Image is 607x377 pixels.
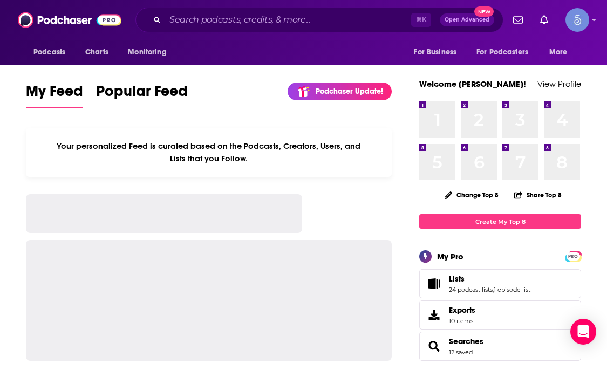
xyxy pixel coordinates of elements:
[565,8,589,32] img: User Profile
[449,337,483,346] a: Searches
[514,184,562,205] button: Share Top 8
[494,286,530,293] a: 1 episode list
[26,42,79,63] button: open menu
[445,17,489,23] span: Open Advanced
[493,286,494,293] span: ,
[437,251,463,262] div: My Pro
[26,82,83,108] a: My Feed
[414,45,456,60] span: For Business
[26,128,392,177] div: Your personalized Feed is curated based on the Podcasts, Creators, Users, and Lists that you Follow.
[565,8,589,32] button: Show profile menu
[438,188,505,202] button: Change Top 8
[536,11,553,29] a: Show notifications dropdown
[567,252,579,260] a: PRO
[96,82,188,108] a: Popular Feed
[406,42,470,63] button: open menu
[419,214,581,229] a: Create My Top 8
[26,82,83,107] span: My Feed
[440,13,494,26] button: Open AdvancedNew
[449,317,475,325] span: 10 items
[449,305,475,315] span: Exports
[96,82,188,107] span: Popular Feed
[411,13,431,27] span: ⌘ K
[120,42,180,63] button: open menu
[449,348,473,356] a: 12 saved
[474,6,494,17] span: New
[565,8,589,32] span: Logged in as Spiral5-G1
[449,274,530,284] a: Lists
[316,87,383,96] p: Podchaser Update!
[423,276,445,291] a: Lists
[476,45,528,60] span: For Podcasters
[509,11,527,29] a: Show notifications dropdown
[449,286,493,293] a: 24 podcast lists
[419,332,581,361] span: Searches
[165,11,411,29] input: Search podcasts, credits, & more...
[423,307,445,323] span: Exports
[419,79,526,89] a: Welcome [PERSON_NAME]!
[78,42,115,63] a: Charts
[542,42,581,63] button: open menu
[128,45,166,60] span: Monitoring
[567,252,579,261] span: PRO
[449,274,465,284] span: Lists
[469,42,544,63] button: open menu
[537,79,581,89] a: View Profile
[570,319,596,345] div: Open Intercom Messenger
[18,10,121,30] img: Podchaser - Follow, Share and Rate Podcasts
[33,45,65,60] span: Podcasts
[419,300,581,330] a: Exports
[423,339,445,354] a: Searches
[85,45,108,60] span: Charts
[419,269,581,298] span: Lists
[135,8,503,32] div: Search podcasts, credits, & more...
[549,45,568,60] span: More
